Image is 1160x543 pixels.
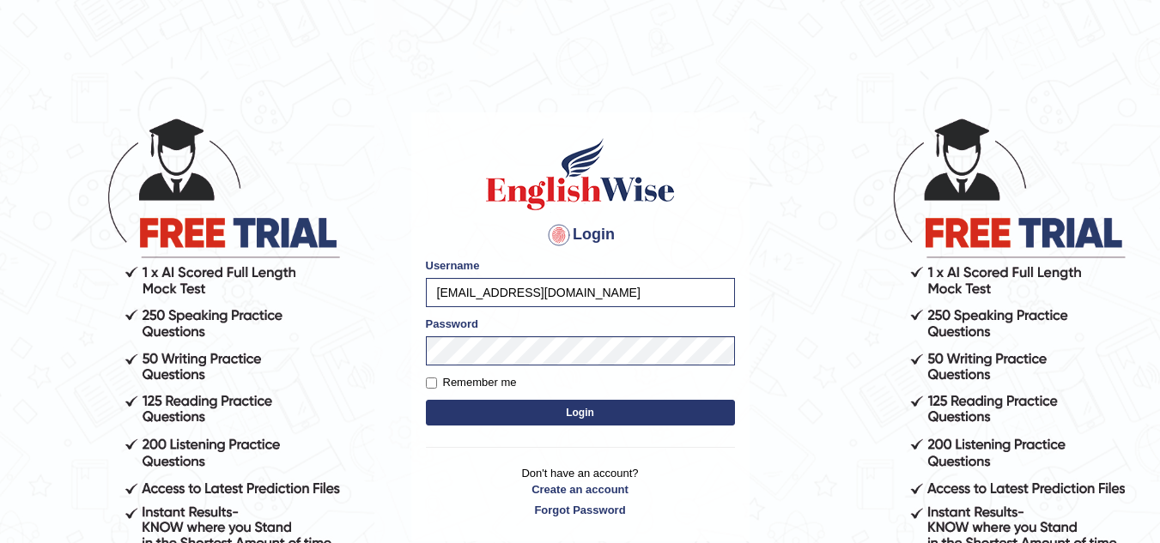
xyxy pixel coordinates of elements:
[426,502,735,518] a: Forgot Password
[426,221,735,249] h4: Login
[426,400,735,425] button: Login
[426,481,735,498] a: Create an account
[426,377,437,389] input: Remember me
[426,374,517,391] label: Remember me
[426,465,735,518] p: Don't have an account?
[483,136,678,213] img: Logo of English Wise sign in for intelligent practice with AI
[426,316,478,332] label: Password
[426,257,480,274] label: Username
